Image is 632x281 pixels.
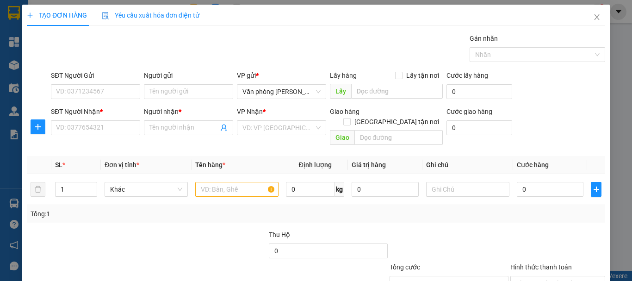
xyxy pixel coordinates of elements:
[446,108,492,115] label: Cước giao hàng
[510,263,572,271] label: Hình thức thanh toán
[102,12,199,19] span: Yêu cầu xuất hóa đơn điện tử
[426,182,509,197] input: Ghi Chú
[195,182,279,197] input: VD: Bàn, Ghế
[31,119,45,134] button: plus
[31,182,45,197] button: delete
[242,85,321,99] span: Văn phòng Tắc Vân
[517,161,549,169] span: Cước hàng
[105,161,139,169] span: Đơn vị tính
[330,84,351,99] span: Lấy
[27,12,87,19] span: TẠO ĐƠN HÀNG
[352,161,386,169] span: Giá trị hàng
[350,117,442,127] span: [GEOGRAPHIC_DATA] tận nơi
[102,12,109,19] img: icon
[335,182,344,197] span: kg
[354,130,442,145] input: Dọc đường
[352,182,418,197] input: 0
[330,108,359,115] span: Giao hàng
[330,130,354,145] span: Giao
[422,156,513,174] th: Ghi chú
[31,123,45,131] span: plus
[237,108,263,115] span: VP Nhận
[110,182,182,196] span: Khác
[51,70,140,81] div: SĐT Người Gửi
[237,70,326,81] div: VP gửi
[390,263,420,271] span: Tổng cước
[144,106,233,117] div: Người nhận
[298,161,331,169] span: Định lượng
[591,182,601,197] button: plus
[402,70,442,81] span: Lấy tận nơi
[591,186,601,193] span: plus
[268,231,290,238] span: Thu Hộ
[144,70,233,81] div: Người gửi
[51,106,140,117] div: SĐT Người Nhận
[195,161,225,169] span: Tên hàng
[593,13,601,21] span: close
[220,124,228,131] span: user-add
[584,5,610,31] button: Close
[470,35,498,42] label: Gán nhãn
[31,209,245,219] div: Tổng: 1
[55,161,62,169] span: SL
[27,12,33,19] span: plus
[446,72,488,79] label: Cước lấy hàng
[330,72,357,79] span: Lấy hàng
[446,120,512,135] input: Cước giao hàng
[351,84,442,99] input: Dọc đường
[446,84,512,99] input: Cước lấy hàng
